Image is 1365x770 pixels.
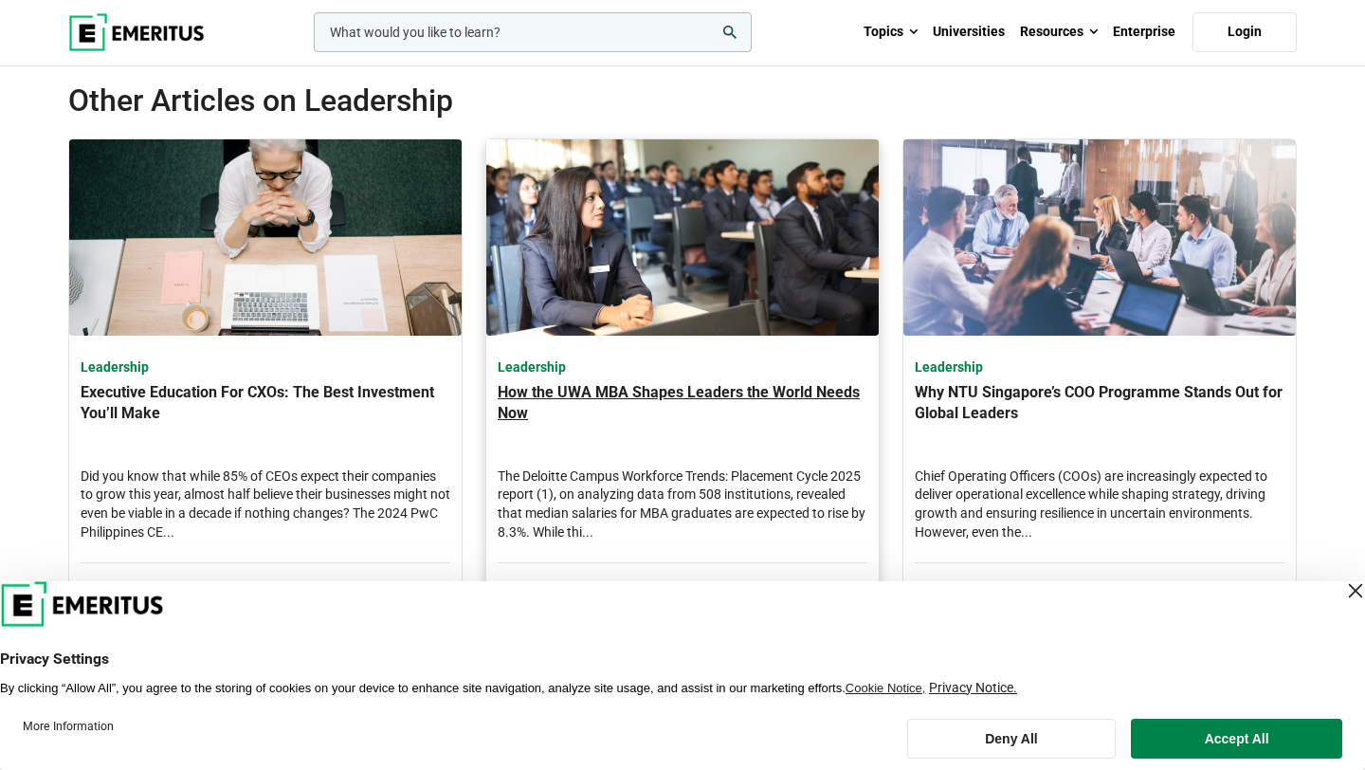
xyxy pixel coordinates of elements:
h4: Leadership [498,358,867,377]
h3: Why NTU Singapore’s COO Programme Stands Out for Global Leaders [915,382,1284,449]
p: By vinayakab [81,562,450,603]
div: The Deloitte Campus Workforce Trends: Placement Cycle 2025 report (1), on analyzing data from 508... [498,467,867,543]
h4: Leadership [915,358,1284,377]
img: Executive Education For CXOs: The Best Investment You’ll Make | Leadership | Emeritus [69,139,462,336]
a: Login [1192,12,1297,52]
a: Executive Education For CXOs: The Best Investment You’ll Make | Leadership | Emeritus Leadership ... [69,139,462,650]
a: Why NTU Singapore’s COO Programme Stands Out for Global Leaders | Leadership | Emeritus Leadershi... [903,139,1296,650]
a: How the UWA MBA Shapes Leaders the World Needs Now | Leadership | Emeritus Leadership How the UWA... [486,139,879,650]
h3: How the UWA MBA Shapes Leaders the World Needs Now [498,382,867,449]
input: woocommerce-product-search-field-0 [314,12,752,52]
img: How the UWA MBA Shapes Leaders the World Needs Now | Leadership | Emeritus [486,139,879,336]
h3: Executive Education For CXOs: The Best Investment You’ll Make [81,382,450,449]
img: Why NTU Singapore’s COO Programme Stands Out for Global Leaders | Leadership | Emeritus [903,139,1296,336]
div: Did you know that while 85% of CEOs expect their companies to grow this year, almost half believe... [81,467,450,543]
div: Chief Operating Officers (COOs) are increasingly expected to deliver operational excellence while... [915,467,1284,543]
h2: Other Articles on Leadership [68,82,1297,119]
h4: Leadership [81,358,450,377]
p: By [PERSON_NAME] [915,562,1284,603]
p: By [PERSON_NAME] [498,562,867,603]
